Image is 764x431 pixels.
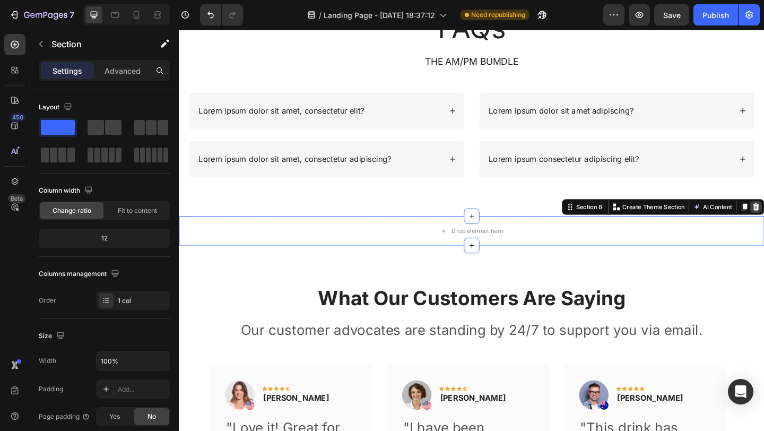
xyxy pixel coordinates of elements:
[243,381,275,413] img: Alt Image
[21,83,202,94] p: Lorem ipsum dolor sit amet, consectetur elit?
[39,384,63,394] div: Padding
[39,356,56,366] div: Width
[4,4,79,25] button: 7
[118,296,168,306] div: 1 col
[21,135,231,146] p: Lorem ipsum dolor sit amet, consectetur adipiscing?
[39,184,95,198] div: Column width
[728,379,753,404] div: Open Intercom Messenger
[70,8,74,21] p: 7
[53,65,82,76] p: Settings
[118,385,168,394] div: Add...
[12,29,625,42] p: THE AM/PM BUMDLE
[436,381,467,413] img: Alt Image
[663,11,681,20] span: Save
[39,412,90,421] div: Page padding
[179,30,764,431] iframe: Design area
[482,188,550,197] p: Create Theme Section
[477,394,549,407] p: [PERSON_NAME]
[9,316,628,337] p: Our customer advocates are standing by 24/7 to support you via email.
[200,4,243,25] div: Undo/Redo
[337,83,494,94] p: Lorem ipsum dolor sit amet adipiscing?
[39,329,67,343] div: Size
[319,10,322,21] span: /
[693,4,738,25] button: Publish
[702,10,729,21] div: Publish
[51,38,138,50] p: Section
[557,186,604,199] button: AI Content
[53,206,91,215] span: Change ratio
[8,194,25,203] div: Beta
[41,231,168,246] div: 12
[105,65,141,76] p: Advanced
[97,351,170,370] input: Auto
[118,206,157,215] span: Fit to content
[324,10,435,21] span: Landing Page - [DATE] 18:37:12
[297,214,353,223] div: Drop element here
[39,267,121,281] div: Columns management
[92,394,163,407] p: [PERSON_NAME]
[39,100,74,115] div: Layout
[471,10,525,20] span: Need republishing
[10,113,25,122] div: 450
[9,278,628,306] p: What Our Customers Are Saying
[654,4,689,25] button: Save
[109,412,120,421] span: Yes
[284,394,356,407] p: [PERSON_NAME]
[337,135,500,146] p: Lorem ipsum consectetur adipiscing elit?
[147,412,156,421] span: No
[39,296,56,305] div: Order
[430,188,463,197] div: Section 6
[50,381,82,413] img: Alt Image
